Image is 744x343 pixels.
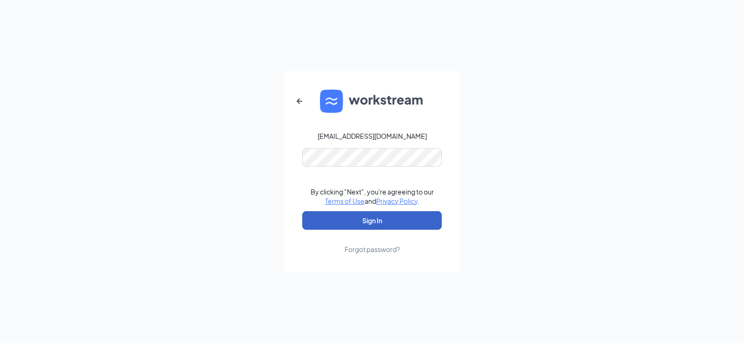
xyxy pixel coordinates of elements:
[302,211,442,230] button: Sign In
[320,90,424,113] img: WS logo and Workstream text
[318,131,427,141] div: [EMAIL_ADDRESS][DOMAIN_NAME]
[325,197,365,205] a: Terms of Use
[345,245,400,254] div: Forgot password?
[294,96,305,107] svg: ArrowLeftNew
[311,187,434,206] div: By clicking "Next", you're agreeing to our and .
[288,90,311,112] button: ArrowLeftNew
[345,230,400,254] a: Forgot password?
[376,197,418,205] a: Privacy Policy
